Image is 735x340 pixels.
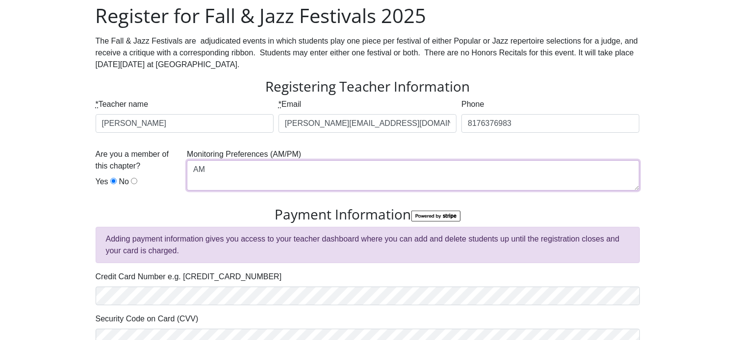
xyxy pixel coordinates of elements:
abbr: required [96,100,99,108]
abbr: required [279,100,281,108]
label: Yes [96,176,108,188]
label: Credit Card Number e.g. [CREDIT_CARD_NUMBER] [96,271,282,283]
h1: Register for Fall & Jazz Festivals 2025 [96,4,640,27]
h3: Payment Information [96,206,640,223]
label: Are you a member of this chapter? [96,148,182,172]
label: Email [279,98,301,110]
img: StripeBadge-6abf274609356fb1c7d224981e4c13d8e07f95b5cc91948bd4e3604f74a73e6b.png [411,211,460,222]
h3: Registering Teacher Information [96,78,640,95]
label: Phone [461,98,484,110]
label: Security Code on Card (CVV) [96,313,199,325]
div: Adding payment information gives you access to your teacher dashboard where you can add and delet... [96,227,640,263]
label: No [119,176,129,188]
label: Teacher name [96,98,149,110]
div: Monitoring Preferences (AM/PM) [184,148,642,198]
div: The Fall & Jazz Festivals are adjudicated events in which students play one piece per festival of... [96,35,640,71]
